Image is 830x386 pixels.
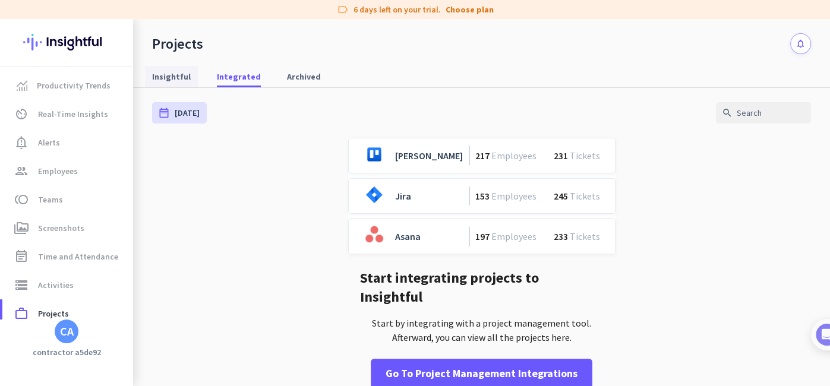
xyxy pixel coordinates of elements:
span: Employees [38,164,78,178]
div: You're just a few steps away from completing the essential app setup [17,88,221,117]
img: menu-item [17,80,27,91]
img: Insightful logo [23,19,110,65]
i: notification_important [14,135,29,150]
img: Jira icon [360,181,389,209]
div: [PERSON_NAME] from Insightful [66,128,195,140]
span: 153 [475,190,490,202]
img: Asana icon [360,221,389,249]
input: Search [716,102,811,124]
a: work_outlineProjects [2,299,133,328]
a: groupEmployees [2,157,133,185]
i: notifications [796,39,806,49]
span: 233 [554,230,568,242]
button: Tasks [178,303,238,350]
span: Employees [490,230,538,242]
span: Messages [69,333,110,341]
span: Employees [490,150,538,162]
div: Projects [152,35,203,53]
button: Help [119,303,178,350]
span: Time and Attendance [38,249,118,264]
div: 🎊 Welcome to Insightful! 🎊 [17,46,221,88]
i: work_outline [14,306,29,321]
i: group [14,164,29,178]
i: event_note [14,249,29,264]
div: 1Add employees [22,203,216,222]
span: Integrated [217,71,261,83]
i: search [722,107,733,118]
i: av_timer [14,107,29,121]
button: notifications [790,33,811,54]
span: Screenshots [38,221,84,235]
img: Trello icon [360,140,389,169]
span: Tasks [195,333,220,341]
button: Add your employees [46,286,160,309]
a: perm_mediaScreenshots [2,214,133,242]
span: Tickets [568,230,602,242]
div: Close [209,5,230,26]
span: Tickets [568,190,602,202]
span: Real-Time Insights [38,107,108,121]
span: Productivity Trends [37,78,111,93]
i: storage [14,278,29,292]
i: perm_media [14,221,29,235]
i: date_range [158,107,170,119]
div: Go to Project Management Integrations [386,366,577,381]
div: It's time to add your employees! This is crucial since Insightful will start collecting their act... [46,226,207,276]
button: Messages [59,303,119,350]
span: Asana [395,230,421,242]
span: [DATE] [175,107,200,119]
a: Choose plan [446,4,494,15]
span: Teams [38,192,63,207]
span: Jira [395,190,411,202]
img: Profile image for Tamara [42,124,61,143]
span: 245 [554,190,568,202]
span: Alerts [38,135,60,150]
h1: Tasks [101,5,139,26]
span: 231 [554,150,568,162]
span: Help [139,333,158,341]
i: toll [14,192,29,207]
span: Projects [38,306,69,321]
span: 217 [475,150,490,162]
span: Home [17,333,42,341]
span: Tickets [568,150,602,162]
span: 197 [475,230,490,242]
a: notification_importantAlerts [2,128,133,157]
span: Archived [287,71,321,83]
p: About 10 minutes [152,156,226,169]
span: Activities [38,278,74,292]
a: storageActivities [2,271,133,299]
a: tollTeams [2,185,133,214]
span: [PERSON_NAME] [395,150,463,162]
a: event_noteTime and Attendance [2,242,133,271]
a: menu-itemProductivity Trends [2,71,133,100]
div: Add employees [46,207,201,219]
h5: Start integrating projects to Insightful [360,268,604,306]
p: Start by integrating with a project management tool. Afterward, you can view all the projects here. [360,316,604,344]
div: CA [60,325,74,337]
i: label [337,4,349,15]
span: Insightful [152,71,191,83]
a: av_timerReal-Time Insights [2,100,133,128]
p: 4 steps [12,156,42,169]
span: Employees [490,190,538,202]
